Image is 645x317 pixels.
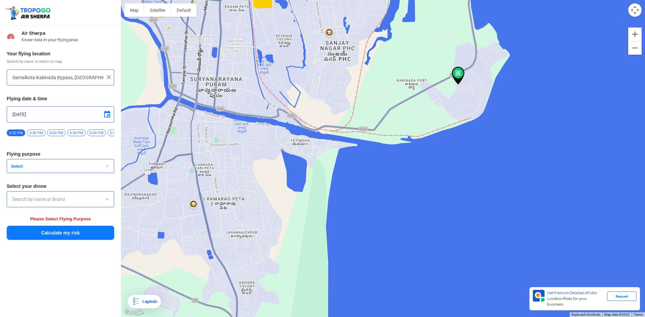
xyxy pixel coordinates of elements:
[144,3,171,17] button: Show satellite imagery
[12,195,109,203] input: Search by name or Brand
[7,226,114,240] button: Calculate my risk
[67,129,86,136] span: 4:30 PM
[628,3,642,17] button: Map camera controls
[27,129,45,136] span: 3:30 PM
[7,59,114,64] span: Search by name or select on map
[571,312,600,317] button: Keyboard shortcuts
[634,313,643,316] a: Terms
[21,37,114,43] span: Know risks in your flying area
[87,129,106,136] span: 5:00 PM
[628,41,642,55] button: Zoom out
[7,51,114,56] h3: Your flying location
[7,159,114,173] button: Select
[533,290,545,302] img: Premium APIs
[140,298,157,306] div: Legends
[47,129,66,136] span: 4:00 PM
[123,308,145,317] img: Google
[8,164,92,169] span: Select
[7,129,25,136] span: 3:10 PM
[105,74,112,81] img: ic_close.png
[7,96,114,101] h3: Flying date & time
[5,5,53,20] img: ic_tgdronemaps.svg
[7,32,15,40] img: Risk Scores
[12,73,103,82] input: Search your flying location
[7,184,114,189] h3: Select your drone
[124,3,144,17] button: Show street map
[107,129,126,136] span: 5:30 PM
[545,290,607,308] div: for Location Risks for your business.
[547,290,592,295] span: Get Premium Detailed APIs
[604,313,630,316] span: Map data ©2025
[30,216,91,221] span: Please Select Flying Purpose
[628,28,642,41] button: Zoom in
[607,292,637,301] div: Request
[12,110,109,118] input: Select Date
[132,298,140,306] img: Legends
[21,31,114,36] span: Air Sherpa
[7,152,114,156] h3: Flying purpose
[123,308,145,317] a: Open this area in Google Maps (opens a new window)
